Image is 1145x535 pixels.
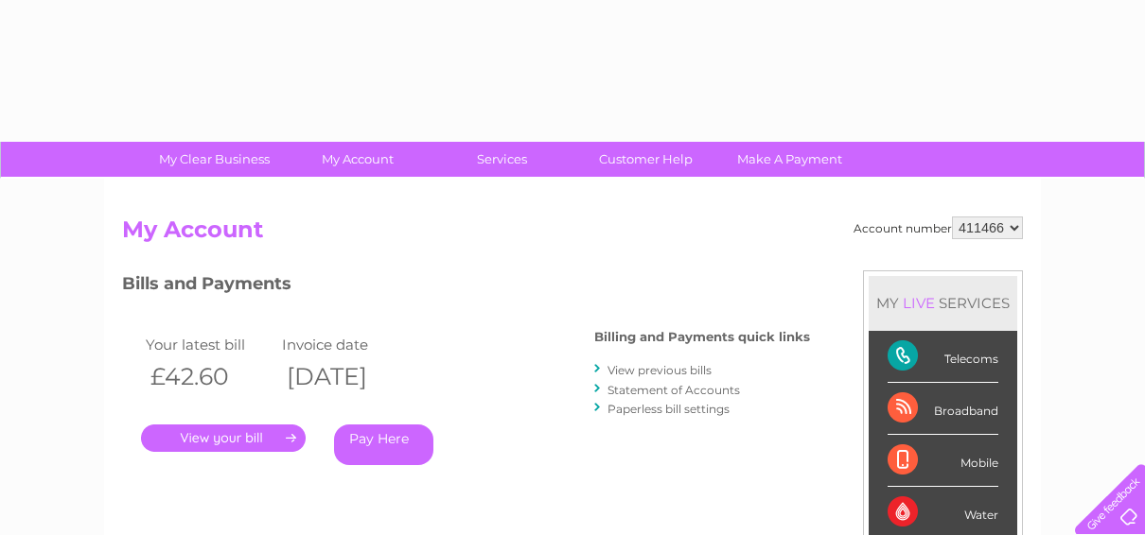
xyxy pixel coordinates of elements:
th: £42.60 [141,357,277,396]
a: View previous bills [608,363,712,377]
div: Mobile [888,435,998,487]
a: . [141,424,306,452]
a: Paperless bill settings [608,402,730,416]
a: Make A Payment [712,142,868,177]
div: Broadband [888,383,998,435]
a: My Account [280,142,436,177]
div: LIVE [899,294,939,312]
div: Telecoms [888,331,998,383]
div: MY SERVICES [869,276,1017,330]
td: Invoice date [277,332,414,357]
a: Statement of Accounts [608,383,740,397]
h2: My Account [122,216,1023,252]
th: [DATE] [277,357,414,396]
h4: Billing and Payments quick links [594,330,810,344]
td: Your latest bill [141,332,277,357]
div: Account number [854,216,1023,239]
a: Services [424,142,580,177]
h3: Bills and Payments [122,270,810,303]
a: Pay Here [334,424,433,465]
a: My Clear Business [136,142,292,177]
a: Customer Help [568,142,724,177]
